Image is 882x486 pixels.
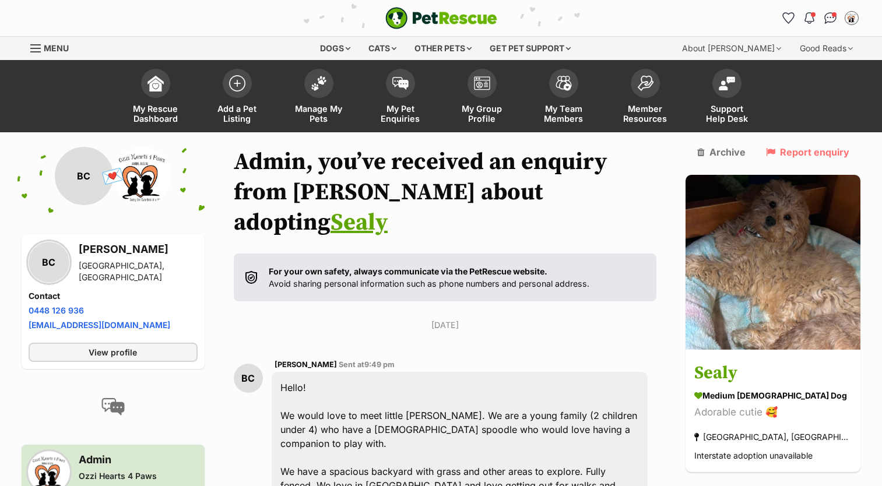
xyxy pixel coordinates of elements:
div: Cats [360,37,405,60]
a: My Pet Enquiries [360,63,441,132]
img: conversation-icon-4a6f8262b818ee0b60e3300018af0b2d0b884aa5de6e9bcb8d3d4eeb1a70a7c4.svg [101,398,125,415]
div: BC [234,364,263,393]
img: pet-enquiries-icon-7e3ad2cf08bfb03b45e93fb7055b45f3efa6380592205ae92323e6603595dc1f.svg [392,77,409,90]
div: [GEOGRAPHIC_DATA], [GEOGRAPHIC_DATA] [694,429,852,445]
h3: [PERSON_NAME] [79,241,198,258]
span: Member Resources [619,104,672,124]
img: logo-e224e6f780fb5917bec1dbf3a21bbac754714ae5b6737aabdf751b685950b380.svg [385,7,497,29]
a: View profile [29,343,198,362]
a: Sealy medium [DEMOGRAPHIC_DATA] Dog Adorable cutie 🥰 [GEOGRAPHIC_DATA], [GEOGRAPHIC_DATA] Interst... [686,352,860,473]
span: My Group Profile [456,104,508,124]
span: My Pet Enquiries [374,104,427,124]
ul: Account quick links [779,9,861,27]
div: Ozzi Hearts 4 Paws [79,470,198,482]
a: My Group Profile [441,63,523,132]
img: manage-my-pets-icon-02211641906a0b7f246fdf0571729dbe1e7629f14944591b6c1af311fb30b64b.svg [311,76,327,91]
img: Sealy [686,175,860,350]
a: Menu [30,37,77,58]
span: 💌 [100,164,126,189]
span: [PERSON_NAME] [275,360,337,369]
a: Sealy [331,208,388,237]
div: Good Reads [792,37,861,60]
div: [GEOGRAPHIC_DATA], [GEOGRAPHIC_DATA] [79,260,198,283]
a: 0448 126 936 [29,305,84,315]
a: [EMAIL_ADDRESS][DOMAIN_NAME] [29,320,170,330]
a: Archive [697,147,746,157]
a: My Rescue Dashboard [115,63,196,132]
h3: Admin [79,452,198,468]
div: About [PERSON_NAME] [674,37,789,60]
img: member-resources-icon-8e73f808a243e03378d46382f2149f9095a855e16c252ad45f914b54edf8863c.svg [637,75,653,91]
span: Menu [44,43,69,53]
img: help-desk-icon-fdf02630f3aa405de69fd3d07c3f3aa587a6932b1a1747fa1d2bba05be0121f9.svg [719,76,735,90]
img: dashboard-icon-eb2f2d2d3e046f16d808141f083e7271f6b2e854fb5c12c21221c1fb7104beca.svg [147,75,164,91]
span: View profile [89,346,137,358]
a: Support Help Desk [686,63,768,132]
span: Support Help Desk [701,104,753,124]
img: notifications-46538b983faf8c2785f20acdc204bb7945ddae34d4c08c2a6579f10ce5e182be.svg [804,12,814,24]
img: group-profile-icon-3fa3cf56718a62981997c0bc7e787c4b2cf8bcc04b72c1350f741eb67cf2f40e.svg [474,76,490,90]
button: My account [842,9,861,27]
div: medium [DEMOGRAPHIC_DATA] Dog [694,390,852,402]
a: Report enquiry [766,147,849,157]
span: Manage My Pets [293,104,345,124]
a: Add a Pet Listing [196,63,278,132]
img: Ozzi Hearts 4 Paws profile pic [113,147,171,205]
a: PetRescue [385,7,497,29]
h3: Sealy [694,361,852,387]
img: chat-41dd97257d64d25036548639549fe6c8038ab92f7586957e7f3b1b290dea8141.svg [824,12,837,24]
div: Get pet support [482,37,579,60]
button: Notifications [800,9,819,27]
span: Interstate adoption unavailable [694,451,813,461]
h1: Admin, you’ve received an enquiry from [PERSON_NAME] about adopting [234,147,657,238]
div: Adorable cutie 🥰 [694,405,852,421]
span: My Rescue Dashboard [129,104,182,124]
span: Add a Pet Listing [211,104,263,124]
a: Conversations [821,9,840,27]
span: 9:49 pm [364,360,395,369]
strong: For your own safety, always communicate via the PetRescue website. [269,266,547,276]
span: Sent at [339,360,395,369]
a: Favourites [779,9,798,27]
img: add-pet-listing-icon-0afa8454b4691262ce3f59096e99ab1cd57d4a30225e0717b998d2c9b9846f56.svg [229,75,245,91]
div: Other pets [406,37,480,60]
a: Manage My Pets [278,63,360,132]
div: BC [55,147,113,205]
p: Avoid sharing personal information such as phone numbers and personal address. [269,265,589,290]
span: My Team Members [537,104,590,124]
h4: Contact [29,290,198,302]
div: BC [29,242,69,283]
img: Admin profile pic [846,12,858,24]
a: Member Resources [605,63,686,132]
a: My Team Members [523,63,605,132]
p: [DATE] [234,319,657,331]
img: team-members-icon-5396bd8760b3fe7c0b43da4ab00e1e3bb1a5d9ba89233759b79545d2d3fc5d0d.svg [556,76,572,91]
div: Dogs [312,37,359,60]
